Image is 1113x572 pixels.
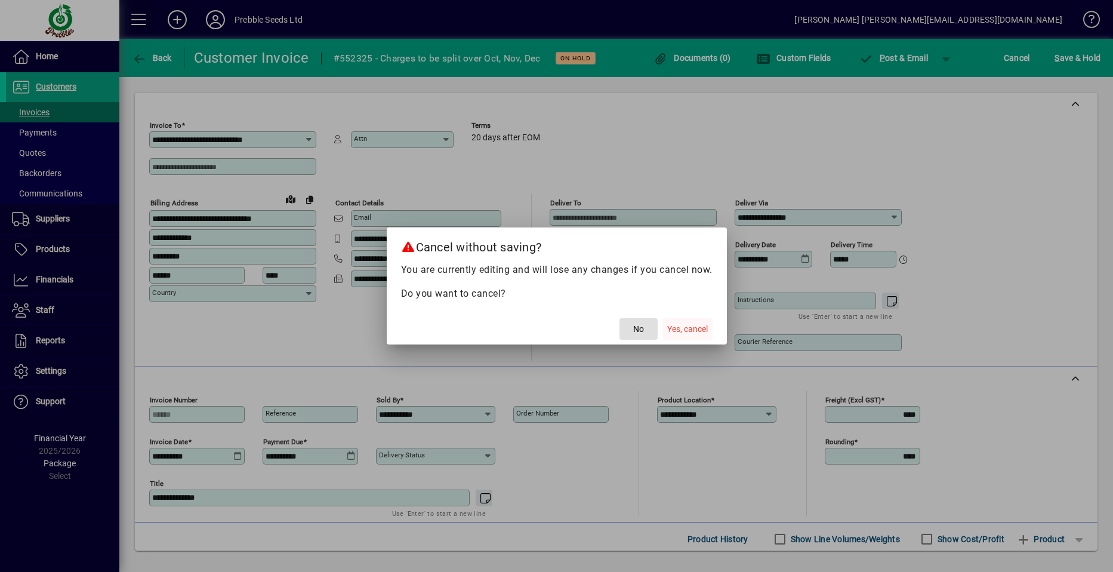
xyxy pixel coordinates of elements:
button: Yes, cancel [662,318,713,340]
h2: Cancel without saving? [387,227,727,262]
button: No [619,318,658,340]
span: No [633,323,644,336]
span: Yes, cancel [667,323,708,336]
p: You are currently editing and will lose any changes if you cancel now. [401,263,713,277]
p: Do you want to cancel? [401,287,713,301]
